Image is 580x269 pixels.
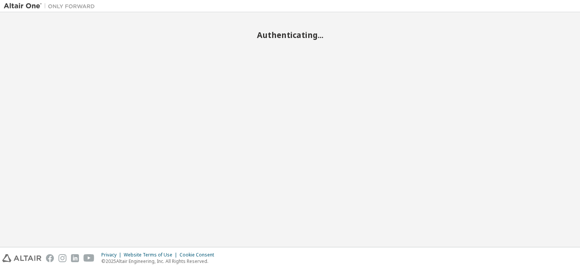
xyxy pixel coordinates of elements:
[101,252,124,258] div: Privacy
[180,252,219,258] div: Cookie Consent
[71,254,79,262] img: linkedin.svg
[4,2,99,10] img: Altair One
[2,254,41,262] img: altair_logo.svg
[46,254,54,262] img: facebook.svg
[4,30,576,40] h2: Authenticating...
[84,254,95,262] img: youtube.svg
[58,254,66,262] img: instagram.svg
[124,252,180,258] div: Website Terms of Use
[101,258,219,264] p: © 2025 Altair Engineering, Inc. All Rights Reserved.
